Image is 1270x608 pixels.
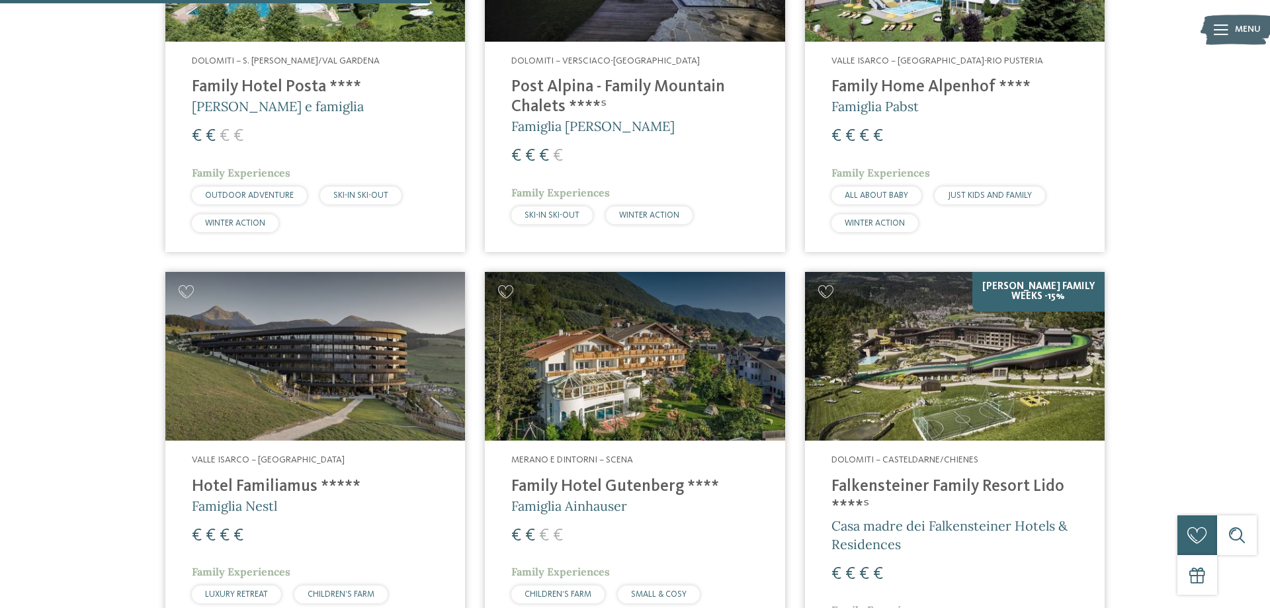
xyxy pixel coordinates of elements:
[511,148,521,165] span: €
[205,219,265,228] span: WINTER ACTION
[845,219,905,228] span: WINTER ACTION
[831,477,1078,517] h4: Falkensteiner Family Resort Lido ****ˢ
[831,56,1043,65] span: Valle Isarco – [GEOGRAPHIC_DATA]-Rio Pusteria
[233,527,243,544] span: €
[206,128,216,145] span: €
[553,527,563,544] span: €
[831,128,841,145] span: €
[631,590,687,599] span: SMALL & COSY
[845,566,855,583] span: €
[831,455,978,464] span: Dolomiti – Casteldarne/Chienes
[845,191,908,200] span: ALL ABOUT BABY
[511,498,627,514] span: Famiglia Ainhauser
[525,211,579,220] span: SKI-IN SKI-OUT
[192,565,290,578] span: Family Experiences
[525,527,535,544] span: €
[511,118,675,134] span: Famiglia [PERSON_NAME]
[805,272,1105,441] img: Cercate un hotel per famiglie? Qui troverete solo i migliori!
[220,128,230,145] span: €
[206,527,216,544] span: €
[192,166,290,179] span: Family Experiences
[192,98,364,114] span: [PERSON_NAME] e famiglia
[873,128,883,145] span: €
[511,77,758,117] h4: Post Alpina - Family Mountain Chalets ****ˢ
[233,128,243,145] span: €
[831,166,930,179] span: Family Experiences
[539,527,549,544] span: €
[859,566,869,583] span: €
[192,128,202,145] span: €
[845,128,855,145] span: €
[192,56,380,65] span: Dolomiti – S. [PERSON_NAME]/Val Gardena
[831,566,841,583] span: €
[525,148,535,165] span: €
[308,590,374,599] span: CHILDREN’S FARM
[539,148,549,165] span: €
[165,272,465,441] img: Cercate un hotel per famiglie? Qui troverete solo i migliori!
[873,566,883,583] span: €
[831,517,1068,552] span: Casa madre dei Falkensteiner Hotels & Residences
[333,191,388,200] span: SKI-IN SKI-OUT
[553,148,563,165] span: €
[205,590,268,599] span: LUXURY RETREAT
[511,186,610,199] span: Family Experiences
[205,191,294,200] span: OUTDOOR ADVENTURE
[511,477,758,497] h4: Family Hotel Gutenberg ****
[192,77,439,97] h4: Family Hotel Posta ****
[192,498,277,514] span: Famiglia Nestl
[511,455,633,464] span: Merano e dintorni – Scena
[859,128,869,145] span: €
[831,98,919,114] span: Famiglia Pabst
[619,211,679,220] span: WINTER ACTION
[948,191,1032,200] span: JUST KIDS AND FAMILY
[192,455,345,464] span: Valle Isarco – [GEOGRAPHIC_DATA]
[485,272,784,441] img: Family Hotel Gutenberg ****
[511,56,700,65] span: Dolomiti – Versciaco-[GEOGRAPHIC_DATA]
[511,565,610,578] span: Family Experiences
[511,527,521,544] span: €
[192,527,202,544] span: €
[525,590,591,599] span: CHILDREN’S FARM
[220,527,230,544] span: €
[831,77,1078,97] h4: Family Home Alpenhof ****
